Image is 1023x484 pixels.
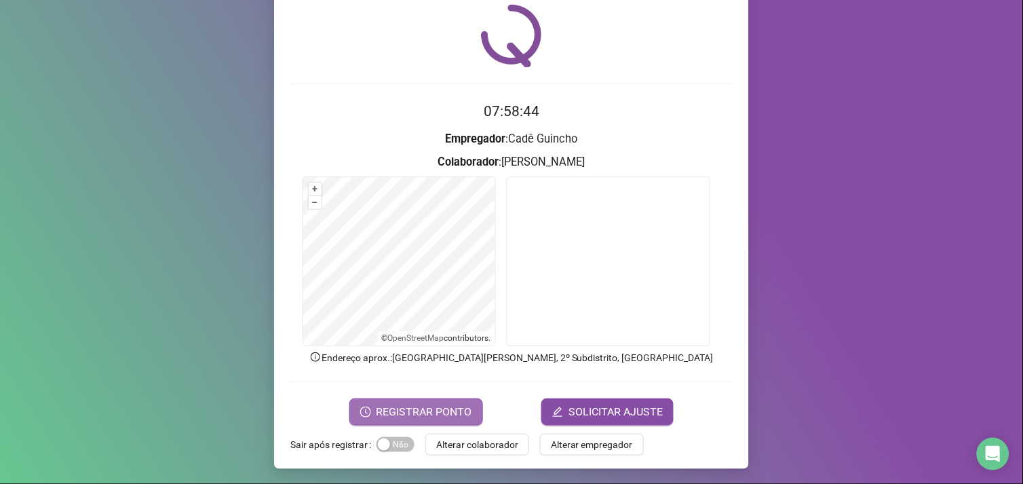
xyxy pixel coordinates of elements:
[540,434,644,455] button: Alterar empregador
[438,155,499,168] strong: Colaborador
[290,130,733,148] h3: : Cadê Guincho
[977,438,1009,470] div: Open Intercom Messenger
[382,333,491,343] li: © contributors.
[436,437,518,452] span: Alterar colaborador
[568,404,663,420] span: SOLICITAR AJUSTE
[290,153,733,171] h3: : [PERSON_NAME]
[541,398,674,426] button: editSOLICITAR AJUSTE
[290,350,733,365] p: Endereço aprox. : [GEOGRAPHIC_DATA][PERSON_NAME], 2º Subdistrito, [GEOGRAPHIC_DATA]
[349,398,483,426] button: REGISTRAR PONTO
[446,132,506,145] strong: Empregador
[309,196,322,209] button: –
[388,333,444,343] a: OpenStreetMap
[377,404,472,420] span: REGISTRAR PONTO
[360,407,371,417] span: clock-circle
[552,407,563,417] span: edit
[309,351,322,363] span: info-circle
[309,183,322,196] button: +
[481,4,542,67] img: QRPoint
[290,434,377,455] label: Sair após registrar
[484,103,539,119] time: 07:58:44
[551,437,633,452] span: Alterar empregador
[425,434,529,455] button: Alterar colaborador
